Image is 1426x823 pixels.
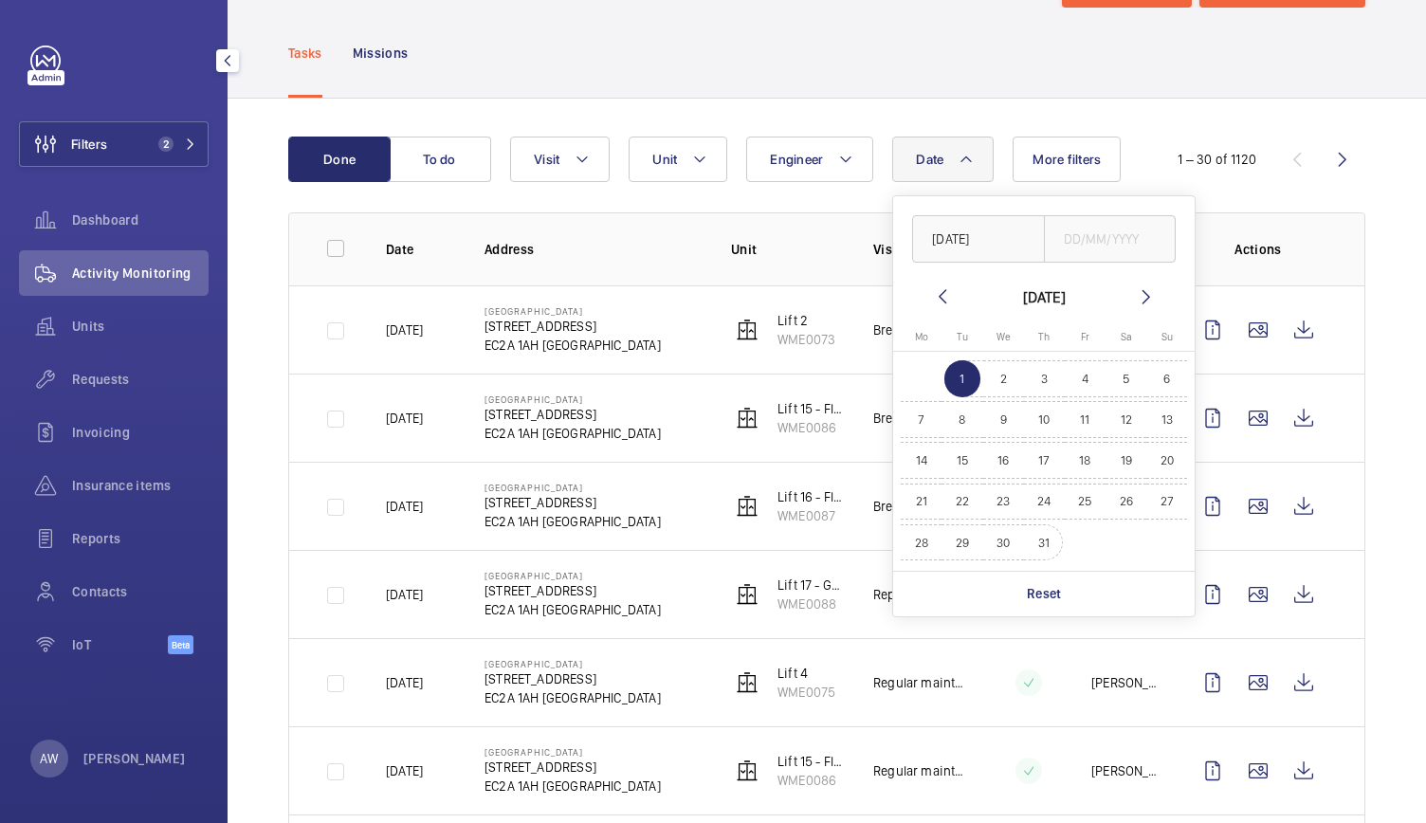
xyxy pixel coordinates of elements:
p: [STREET_ADDRESS] [484,405,661,424]
p: [GEOGRAPHIC_DATA] [484,570,661,581]
span: Su [1161,331,1173,343]
span: Units [72,317,209,336]
span: IoT [72,635,168,654]
span: We [996,331,1011,343]
p: Date [386,240,454,259]
button: July 27, 2025 [1146,481,1187,521]
button: July 13, 2025 [1146,399,1187,440]
button: July 1, 2025 [942,358,982,399]
p: WME0075 [777,683,835,702]
button: Unit [629,137,727,182]
button: July 16, 2025 [983,440,1024,481]
p: Reset [1027,584,1062,603]
button: Done [288,137,391,182]
span: Fr [1081,331,1089,343]
p: Breakdown [873,409,940,428]
button: July 28, 2025 [901,522,942,563]
button: To do [389,137,491,182]
span: 10 [1026,401,1063,438]
span: Tu [957,331,968,343]
p: Lift 17 - Goods Lift - Loading Bay [777,576,843,594]
span: 20 [1148,442,1185,479]
p: WME0086 [777,418,843,437]
div: [DATE] [1023,285,1066,308]
button: Filters2 [19,121,209,167]
span: 6 [1148,360,1185,397]
span: 8 [944,401,981,438]
span: 15 [944,442,981,479]
button: July 24, 2025 [1024,481,1065,521]
p: Lift 4 [777,664,835,683]
span: 24 [1026,484,1063,521]
p: EC2A 1AH [GEOGRAPHIC_DATA] [484,688,661,707]
span: 1 [944,360,981,397]
span: 28 [903,524,940,561]
p: [GEOGRAPHIC_DATA] [484,393,661,405]
p: [STREET_ADDRESS] [484,493,661,512]
span: 13 [1148,401,1185,438]
span: Date [916,152,943,167]
p: Lift 15 - Flight Club [777,752,843,771]
span: 19 [1107,442,1144,479]
p: [GEOGRAPHIC_DATA] [484,746,661,758]
span: 4 [1067,360,1104,397]
p: [GEOGRAPHIC_DATA] [484,305,661,317]
img: elevator.svg [736,583,759,606]
p: [DATE] [386,497,423,516]
span: Unit [652,152,677,167]
button: July 8, 2025 [942,399,982,440]
span: Invoicing [72,423,209,442]
span: 21 [903,484,940,521]
p: [DATE] [386,673,423,692]
button: July 9, 2025 [983,399,1024,440]
span: More filters [1033,152,1101,167]
button: July 19, 2025 [1106,440,1146,481]
p: [STREET_ADDRESS] [484,581,661,600]
p: Regular maintenance [873,673,966,692]
button: July 6, 2025 [1146,358,1187,399]
button: July 4, 2025 [1065,358,1106,399]
p: Regular maintenance [873,761,966,780]
span: 30 [985,524,1022,561]
span: Visit [534,152,559,167]
input: DD/MM/YYYY [912,215,1045,263]
button: Date [892,137,994,182]
span: 31 [1026,524,1063,561]
p: [STREET_ADDRESS] [484,758,661,777]
p: [PERSON_NAME] [83,749,186,768]
button: July 5, 2025 [1106,358,1146,399]
button: More filters [1013,137,1121,182]
button: July 7, 2025 [901,399,942,440]
span: 27 [1148,484,1185,521]
span: Sa [1121,331,1132,343]
span: Reports [72,529,209,548]
span: 23 [985,484,1022,521]
span: 18 [1067,442,1104,479]
span: Activity Monitoring [72,264,209,283]
button: Visit [510,137,610,182]
p: Missions [353,44,409,63]
p: EC2A 1AH [GEOGRAPHIC_DATA] [484,512,661,531]
p: Lift 2 [777,311,835,330]
p: EC2A 1AH [GEOGRAPHIC_DATA] [484,777,661,796]
button: July 11, 2025 [1065,399,1106,440]
p: Lift 16 - Flight Club [777,487,843,506]
p: [STREET_ADDRESS] [484,317,661,336]
p: WME0087 [777,506,843,525]
p: EC2A 1AH [GEOGRAPHIC_DATA] [484,600,661,619]
span: 5 [1107,360,1144,397]
span: 25 [1067,484,1104,521]
span: 9 [985,401,1022,438]
p: Breakdown [873,497,940,516]
p: Repair [873,585,911,604]
span: 17 [1026,442,1063,479]
span: Mo [915,331,928,343]
span: Dashboard [72,210,209,229]
span: Contacts [72,582,209,601]
button: July 3, 2025 [1024,358,1065,399]
button: Engineer [746,137,873,182]
p: [DATE] [386,585,423,604]
span: 2 [985,360,1022,397]
p: [PERSON_NAME] [1091,761,1160,780]
p: WME0086 [777,771,843,790]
